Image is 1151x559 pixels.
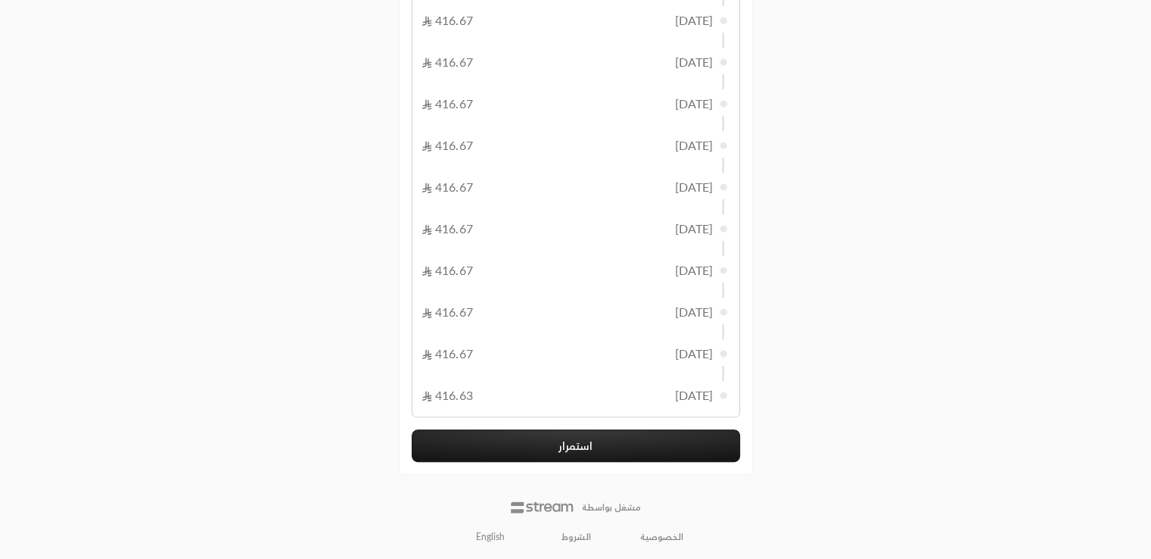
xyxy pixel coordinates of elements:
[422,53,473,71] span: 416.67
[675,178,714,196] span: [DATE]
[675,53,714,71] span: [DATE]
[675,220,714,238] span: [DATE]
[422,11,473,30] span: 416.67
[422,303,473,321] span: 416.67
[422,345,473,363] span: 416.67
[675,345,714,363] span: [DATE]
[675,136,714,155] span: [DATE]
[422,178,473,196] span: 416.67
[422,220,473,238] span: 416.67
[422,386,473,404] span: 416.63
[675,303,714,321] span: [DATE]
[422,95,473,113] span: 416.67
[422,136,473,155] span: 416.67
[675,386,714,404] span: [DATE]
[640,531,683,543] a: الخصوصية
[412,429,740,462] button: استمرار
[422,261,473,279] span: 416.67
[675,11,714,30] span: [DATE]
[582,501,641,514] p: مشغل بواسطة
[562,531,591,543] a: الشروط
[675,261,714,279] span: [DATE]
[468,525,513,549] a: English
[675,95,714,113] span: [DATE]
